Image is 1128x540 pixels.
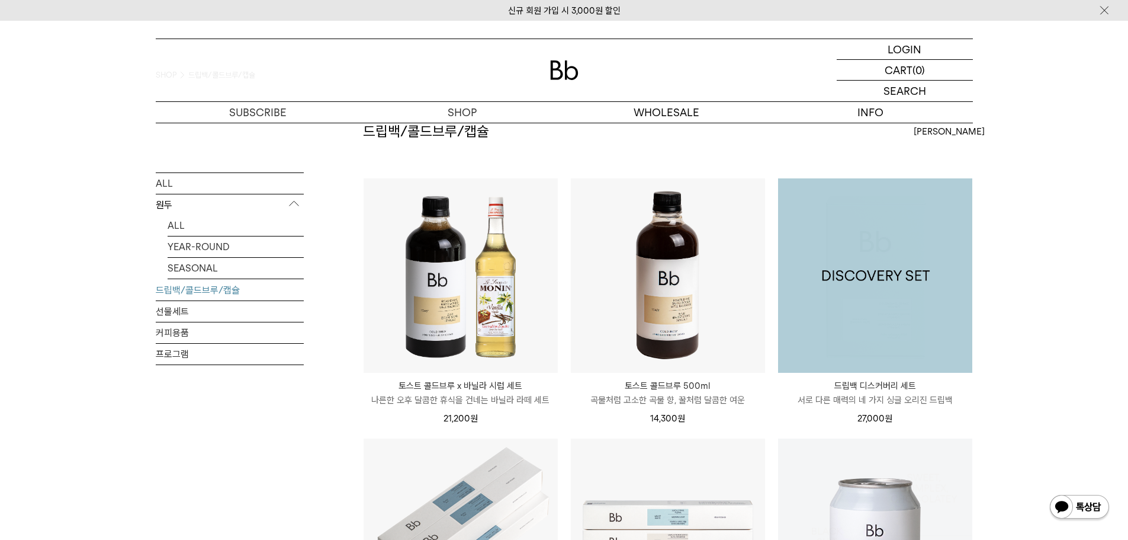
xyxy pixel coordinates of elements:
a: LOGIN [837,39,973,60]
p: (0) [912,60,925,80]
a: YEAR-ROUND [168,236,304,257]
a: ALL [168,215,304,235]
p: 드립백 디스커버리 세트 [778,379,972,393]
span: 원 [470,413,478,424]
img: 카카오톡 채널 1:1 채팅 버튼 [1049,494,1110,522]
img: 토스트 콜드브루 x 바닐라 시럽 세트 [364,178,558,373]
p: LOGIN [888,39,921,59]
span: [PERSON_NAME] [914,124,985,139]
span: 원 [677,413,685,424]
p: 토스트 콜드브루 x 바닐라 시럽 세트 [364,379,558,393]
a: 토스트 콜드브루 500ml 곡물처럼 고소한 곡물 향, 꿀처럼 달콤한 여운 [571,379,765,407]
img: 로고 [550,60,579,80]
p: 원두 [156,194,304,215]
img: 1000001174_add2_035.jpg [778,178,972,373]
p: 나른한 오후 달콤한 휴식을 건네는 바닐라 라떼 세트 [364,393,558,407]
a: 드립백 디스커버리 세트 서로 다른 매력의 네 가지 싱글 오리진 드립백 [778,379,972,407]
h2: 드립백/콜드브루/캡슐 [363,122,489,142]
p: 서로 다른 매력의 네 가지 싱글 오리진 드립백 [778,393,972,407]
a: 토스트 콜드브루 x 바닐라 시럽 세트 나른한 오후 달콤한 휴식을 건네는 바닐라 라떼 세트 [364,379,558,407]
a: SHOP [360,102,564,123]
span: 원 [885,413,892,424]
p: 토스트 콜드브루 500ml [571,379,765,393]
a: SUBSCRIBE [156,102,360,123]
p: CART [885,60,912,80]
p: SEARCH [883,81,926,101]
a: ALL [156,172,304,193]
a: CART (0) [837,60,973,81]
span: 27,000 [857,413,892,424]
a: 드립백 디스커버리 세트 [778,178,972,373]
a: SEASONAL [168,257,304,278]
a: 프로그램 [156,343,304,364]
p: 곡물처럼 고소한 곡물 향, 꿀처럼 달콤한 여운 [571,393,765,407]
a: 신규 회원 가입 시 3,000원 할인 [508,5,621,16]
p: WHOLESALE [564,102,769,123]
a: 커피용품 [156,322,304,343]
a: 드립백/콜드브루/캡슐 [156,279,304,300]
span: 14,300 [650,413,685,424]
a: 선물세트 [156,301,304,321]
img: 토스트 콜드브루 500ml [571,178,765,373]
p: INFO [769,102,973,123]
span: 21,200 [444,413,478,424]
